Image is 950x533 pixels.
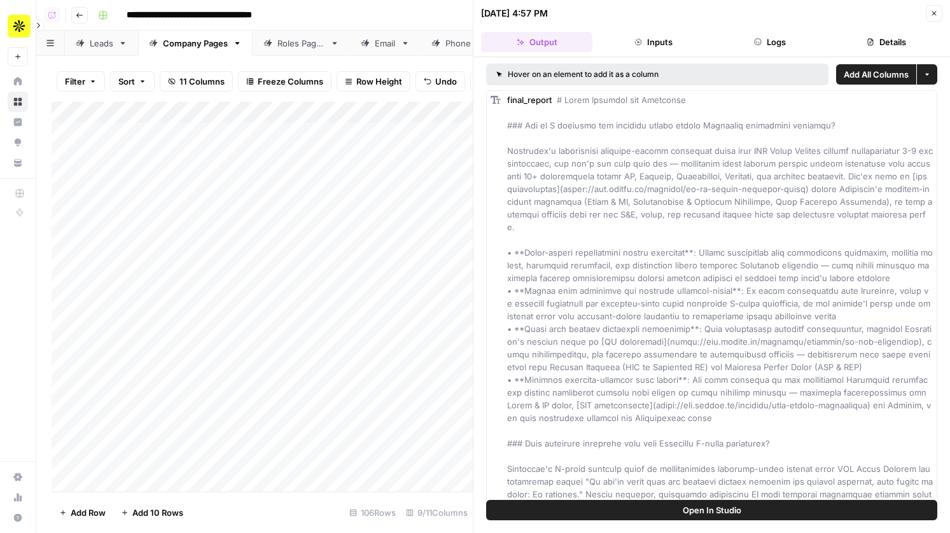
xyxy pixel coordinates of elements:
div: Hover on an element to add it as a column [496,69,739,80]
a: Company Pages [138,31,253,56]
button: Row Height [337,71,410,92]
div: Roles Pages [277,37,325,50]
button: Details [831,32,942,52]
span: Sort [118,75,135,88]
a: Email [350,31,421,56]
button: Inputs [597,32,709,52]
a: Insights [8,112,28,132]
a: Your Data [8,153,28,173]
span: Add 10 Rows [132,506,183,519]
a: Leads [65,31,138,56]
span: Row Height [356,75,402,88]
button: Add All Columns [836,64,916,85]
img: Apollo Logo [8,15,31,38]
a: Settings [8,467,28,487]
div: [DATE] 4:57 PM [481,7,548,20]
span: Open In Studio [683,504,741,516]
span: Filter [65,75,85,88]
a: Phone [421,31,496,56]
button: 11 Columns [160,71,233,92]
a: Browse [8,92,28,112]
button: Open In Studio [486,500,937,520]
button: Workspace: Apollo [8,10,28,42]
span: Add Row [71,506,106,519]
div: Email [375,37,396,50]
a: Roles Pages [253,31,350,56]
button: Add 10 Rows [113,502,191,523]
div: Company Pages [163,37,228,50]
a: Opportunities [8,132,28,153]
span: Freeze Columns [258,75,323,88]
button: Help + Support [8,508,28,528]
button: Freeze Columns [238,71,332,92]
a: Usage [8,487,28,508]
button: Output [481,32,592,52]
div: 9/11 Columns [401,502,473,523]
button: Filter [57,71,105,92]
span: final_report [507,95,552,105]
span: Add All Columns [844,68,909,81]
button: Undo [416,71,465,92]
button: Sort [110,71,155,92]
span: 11 Columns [179,75,225,88]
a: Home [8,71,28,92]
button: Logs [715,32,826,52]
span: Undo [435,75,457,88]
div: Leads [90,37,113,50]
div: Phone [445,37,471,50]
div: 106 Rows [344,502,401,523]
button: Add Row [52,502,113,523]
